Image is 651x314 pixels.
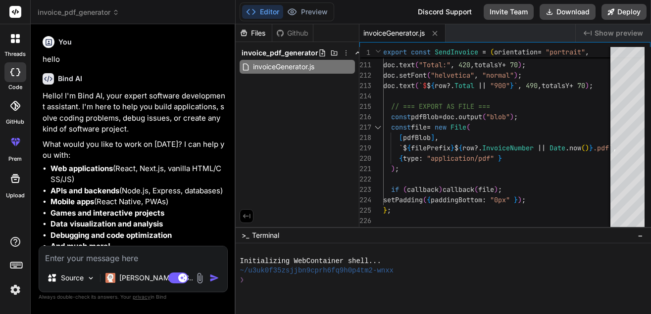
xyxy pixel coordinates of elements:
[7,281,24,298] img: settings
[443,185,474,194] span: callback
[272,28,313,38] div: Github
[431,71,474,80] span: "helvetica"
[359,174,370,184] div: 222
[50,230,172,240] strong: Debugging and code optimization
[542,81,569,90] span: totalsY
[565,143,569,152] span: .
[240,257,381,266] span: Initializing WebContainer shell...
[399,143,403,152] span: `
[242,230,249,240] span: >_
[482,47,486,56] span: =
[391,164,395,173] span: )
[194,272,205,284] img: attachment
[478,185,494,194] span: file
[435,123,447,132] span: new
[540,4,596,20] button: Download
[359,60,370,70] div: 211
[447,81,454,90] span: ?.
[482,112,486,121] span: (
[514,81,518,90] span: `
[484,4,534,20] button: Invite Team
[412,4,478,20] div: Discord Support
[119,273,193,283] p: [PERSON_NAME] 4 S..
[427,81,431,90] span: $
[478,81,486,90] span: ||
[399,60,415,69] span: text
[359,112,370,122] div: 216
[435,47,478,56] span: SendInvoice
[209,273,219,283] img: icon
[6,118,24,126] label: GitHub
[50,219,163,228] strong: Data visualization and analysis
[435,133,439,142] span: ,
[395,71,399,80] span: .
[395,81,399,90] span: .
[569,143,581,152] span: now
[454,81,474,90] span: Total
[470,60,474,69] span: ,
[518,60,522,69] span: )
[526,81,538,90] span: 490
[443,112,454,121] span: doc
[482,71,514,80] span: "normal"
[589,143,593,152] span: }
[8,155,22,163] label: prem
[359,81,370,91] div: 213
[439,112,443,121] span: =
[546,47,585,56] span: "portrait"
[43,90,226,135] p: Hello! I'm Bind AI, your expert software development assistant. I'm here to help you build applic...
[395,164,399,173] span: ;
[359,195,370,205] div: 224
[403,133,431,142] span: pdfBlob
[427,71,431,80] span: (
[514,195,518,204] span: }
[105,273,115,283] img: Claude 4 Sonnet
[482,143,534,152] span: InvoiceNumber
[451,143,454,152] span: }
[494,185,498,194] span: )
[391,123,411,132] span: const
[411,112,439,121] span: pdfBlob
[431,195,482,204] span: paddingBottom
[403,185,407,194] span: (
[522,60,526,69] span: ;
[593,143,613,152] span: .pdf`
[585,47,589,56] span: ,
[383,60,395,69] span: doc
[399,71,427,80] span: setFont
[4,50,26,58] label: threads
[502,60,506,69] span: +
[395,60,399,69] span: .
[423,81,427,90] span: $
[569,81,573,90] span: +
[458,60,470,69] span: 420
[240,266,393,275] span: ~/u3uk0f35zsjjbn9cprh6fq9h0p4tm2-wnxx
[383,71,395,80] span: doc
[518,81,522,90] span: ,
[498,154,502,163] span: }
[6,191,25,200] label: Upload
[595,28,643,38] span: Show preview
[359,101,370,112] div: 215
[514,112,518,121] span: ;
[510,60,518,69] span: 70
[439,185,443,194] span: )
[585,143,589,152] span: )
[399,81,415,90] span: text
[363,28,425,38] span: invoiceGenerator.js
[486,112,510,121] span: "blob"
[415,60,419,69] span: (
[458,143,462,152] span: {
[510,112,514,121] span: )
[490,81,510,90] span: "900"
[510,81,514,90] span: }
[474,71,478,80] span: ,
[50,197,94,206] strong: Mobile apps
[359,153,370,164] div: 220
[419,154,423,163] span: :
[474,185,478,194] span: (
[242,5,283,19] button: Editor
[387,206,391,215] span: ;
[43,54,226,65] p: hello
[514,71,518,80] span: )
